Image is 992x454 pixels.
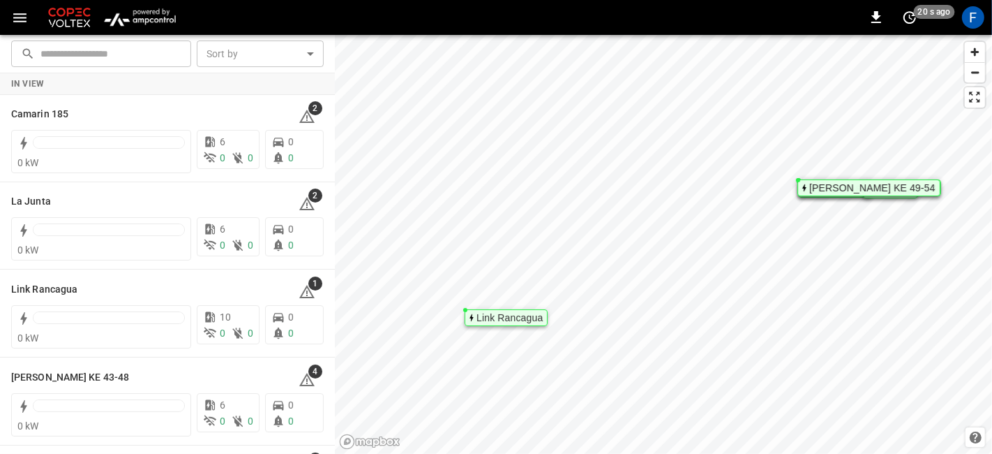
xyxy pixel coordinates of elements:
[248,152,253,163] span: 0
[288,400,294,411] span: 0
[965,42,985,62] button: Zoom in
[220,136,225,147] span: 6
[339,434,400,450] a: Mapbox homepage
[914,5,955,19] span: 20 s ago
[45,4,93,31] img: Customer Logo
[809,184,935,192] div: [PERSON_NAME] KE 49-54
[17,157,39,168] span: 0 kW
[220,416,225,427] span: 0
[220,152,225,163] span: 0
[288,416,294,427] span: 0
[308,365,322,379] span: 4
[248,328,253,339] span: 0
[797,180,940,196] div: Map marker
[11,194,51,210] h6: La Junta
[11,107,68,122] h6: Camarin 185
[465,309,548,326] div: Map marker
[17,244,39,256] span: 0 kW
[11,79,45,89] strong: In View
[220,312,231,323] span: 10
[288,312,294,323] span: 0
[288,328,294,339] span: 0
[248,416,253,427] span: 0
[476,314,543,322] div: Link Rancagua
[288,224,294,235] span: 0
[288,240,294,251] span: 0
[288,152,294,163] span: 0
[99,4,181,31] img: ampcontrol.io logo
[335,35,992,454] canvas: Map
[308,189,322,203] span: 2
[899,6,921,29] button: set refresh interval
[220,224,225,235] span: 6
[11,282,77,298] h6: Link Rancagua
[308,277,322,291] span: 1
[288,136,294,147] span: 0
[11,370,129,386] h6: Loza Colon KE 43-48
[962,6,984,29] div: profile-icon
[220,328,225,339] span: 0
[17,420,39,432] span: 0 kW
[965,63,985,82] span: Zoom out
[965,62,985,82] button: Zoom out
[17,332,39,344] span: 0 kW
[220,240,225,251] span: 0
[220,400,225,411] span: 6
[308,101,322,115] span: 2
[248,240,253,251] span: 0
